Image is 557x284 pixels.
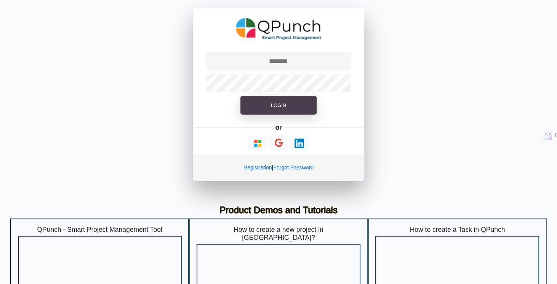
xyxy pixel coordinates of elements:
[295,139,304,148] img: Loading...
[274,122,283,133] h5: or
[243,164,272,171] a: Registration
[289,136,309,151] button: Continue With LinkedIn
[248,136,268,151] button: Continue With Microsoft Azure
[240,96,317,115] button: Login
[253,139,262,148] img: Loading...
[271,102,286,108] span: Login
[273,164,314,171] a: Forgot Password
[16,205,541,216] h3: Product Demos and Tutorials
[236,15,322,43] img: QPunch
[197,226,360,242] h5: How to create a new project in [GEOGRAPHIC_DATA]?
[269,136,288,151] button: Continue With Google
[375,226,539,234] h5: How to create a Task in QPunch
[18,226,182,234] h5: QPunch - Smart Project Management Tool
[193,154,364,181] div: |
